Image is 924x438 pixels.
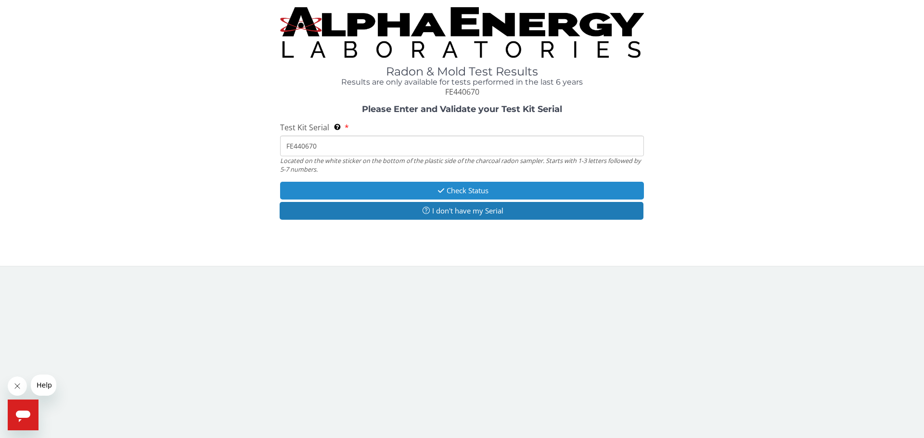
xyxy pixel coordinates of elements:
strong: Please Enter and Validate your Test Kit Serial [362,104,562,114]
button: Check Status [280,182,644,200]
img: TightCrop.jpg [280,7,644,58]
iframe: Message from company [31,375,56,396]
span: FE440670 [445,87,479,97]
button: I don't have my Serial [280,202,643,220]
iframe: Close message [8,376,27,396]
span: Test Kit Serial [280,122,329,133]
h1: Radon & Mold Test Results [280,65,644,78]
h4: Results are only available for tests performed in the last 6 years [280,78,644,87]
iframe: Button to launch messaging window [8,400,38,430]
div: Located on the white sticker on the bottom of the plastic side of the charcoal radon sampler. Sta... [280,156,644,174]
